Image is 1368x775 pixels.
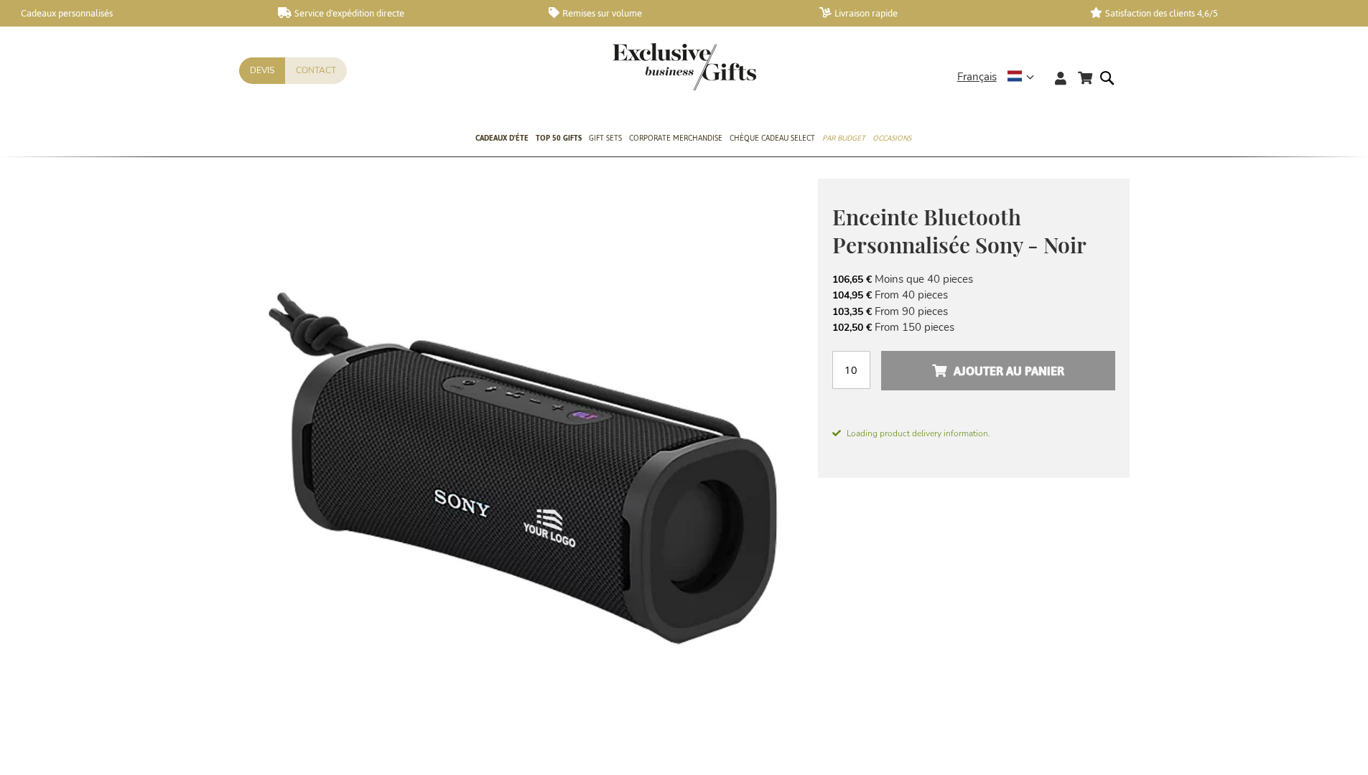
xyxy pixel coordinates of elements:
[730,131,815,146] span: Chèque Cadeau Select
[475,121,529,157] a: Cadeaux D'Éte
[589,131,622,146] span: Gift Sets
[629,131,722,146] span: Corporate Merchandise
[873,121,911,157] a: Occasions
[1090,7,1338,19] a: Satisfaction des clients 4,6/5
[832,427,1115,440] span: Loading product delivery information.
[832,321,872,334] span: 102,50 €
[239,179,818,757] img: Personalised Sony Bluetooth Speaker ULT Field 1 - Black
[832,288,872,302] span: 104,95 €
[549,7,796,19] a: Remises sur volume
[613,43,684,90] a: store logo
[278,7,526,19] a: Service d'expédition directe
[819,7,1067,19] a: Livraison rapide
[239,57,285,84] a: Devis
[957,69,997,85] span: Français
[832,271,1115,287] li: Moins que 40 pieces
[536,131,582,146] span: TOP 50 Gifts
[832,351,870,389] input: Qté
[629,121,722,157] a: Corporate Merchandise
[832,202,1087,259] span: Enceinte Bluetooth Personnalisée Sony - Noir
[285,57,347,84] a: Contact
[832,287,1115,303] li: From 40 pieces
[822,131,865,146] span: Par budget
[475,131,529,146] span: Cadeaux D'Éte
[730,121,815,157] a: Chèque Cadeau Select
[822,121,865,157] a: Par budget
[589,121,622,157] a: Gift Sets
[873,131,911,146] span: Occasions
[832,304,1115,319] li: From 90 pieces
[832,273,872,286] span: 106,65 €
[832,305,872,319] span: 103,35 €
[613,43,756,90] img: Exclusive Business gifts logo
[536,121,582,157] a: TOP 50 Gifts
[7,7,255,19] a: Cadeaux personnalisés
[832,319,1115,335] li: From 150 pieces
